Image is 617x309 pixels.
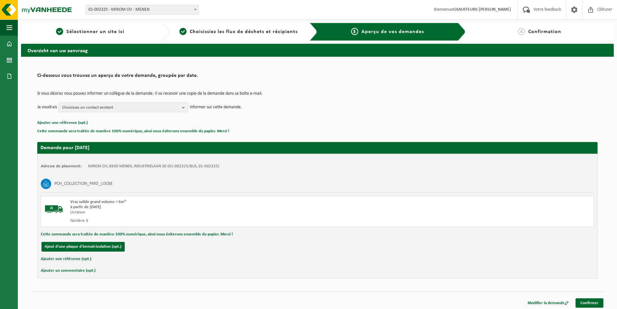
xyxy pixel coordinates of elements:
[523,298,574,308] a: Modifier la demande
[37,119,88,127] button: Ajouter une référence (opt.)
[37,91,598,96] p: Si vous désirez vous pouvez informer un collègue de la demande. Il va recevoir une copie de la de...
[361,29,424,34] span: Aperçu de vos demandes
[56,28,63,35] span: 1
[190,102,242,112] p: informer sur cette demande.
[54,179,113,189] h3: PCH_COLLECTION_PMD_LOOSE
[37,127,229,136] button: Cette commande sera traitée de manière 100% numérique, ainsi nous éviterons ensemble du papier. M...
[70,205,101,209] strong: à partir de [DATE]
[528,29,561,34] span: Confirmation
[37,73,598,82] h2: Ci-dessous vous trouvez un aperçu de votre demande, groupée par date.
[59,102,188,112] button: Choisissez un contact existant
[41,230,233,239] button: Cette commande sera traitée de manière 100% numérique, ainsi nous éviterons ensemble du papier. M...
[41,242,125,252] button: Ajout d'une plaque d'immatriculation (opt.)
[453,7,511,12] strong: CHAUFFEURS [PERSON_NAME]
[86,5,199,15] span: 01-002325 - MIROM OV - MENEN
[66,29,124,34] span: Sélectionner un site ici
[70,200,126,204] span: Vrac solide grand volume > 6m³
[62,103,179,113] span: Choisissez un contact existant
[351,28,358,35] span: 3
[179,28,187,35] span: 2
[44,199,64,219] img: BL-SO-LV.png
[86,5,199,14] span: 01-002325 - MIROM OV - MENEN
[40,145,89,150] strong: Demande pour [DATE]
[70,218,343,223] div: Nombre: 6
[41,267,96,275] button: Ajouter un commentaire (opt.)
[24,28,156,36] a: 1Sélectionner un site ici
[576,298,603,308] a: Confirmer
[190,29,298,34] span: Choisissiez les flux de déchets et récipients
[88,164,219,169] td: MIROM OV, 8930 MENEN, INDUSTRIELAAN 30 (01-002325/BUS, 01-002325)
[518,28,525,35] span: 4
[70,210,343,215] div: Livraison
[37,102,57,112] p: Je voudrais
[21,44,614,56] h2: Overzicht van uw aanvraag
[41,164,82,168] strong: Adresse de placement:
[41,255,91,263] button: Ajouter une référence (opt.)
[173,28,305,36] a: 2Choisissiez les flux de déchets et récipients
